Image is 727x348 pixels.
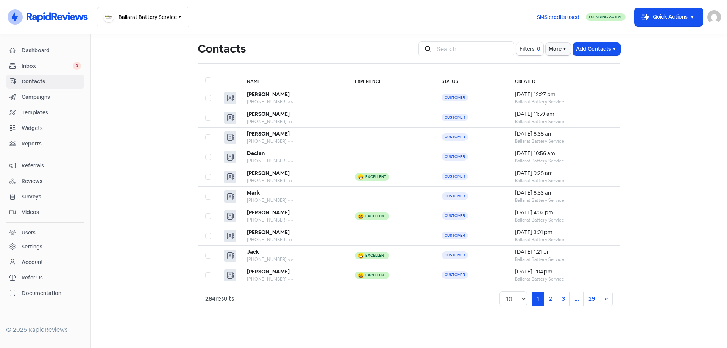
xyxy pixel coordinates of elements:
span: Customer [442,153,468,161]
span: Customer [442,232,468,239]
span: Reports [22,140,81,148]
div: Ballarat Battery Service [515,118,613,125]
th: Status [434,73,507,88]
span: Customer [442,192,468,200]
a: 3 [557,292,570,306]
span: Customer [442,114,468,121]
div: Settings [22,243,42,251]
th: Created [507,73,620,88]
button: Filters0 [516,42,543,55]
a: Surveys [6,190,84,204]
span: Widgets [22,124,81,132]
span: Templates [22,109,81,117]
th: Name [239,73,347,88]
div: [PHONE_NUMBER] <> [247,276,339,282]
a: Reports [6,137,84,151]
span: 0 [535,45,540,53]
div: [PHONE_NUMBER] <> [247,217,339,223]
div: [PHONE_NUMBER] <> [247,98,339,105]
span: Inbox [22,62,73,70]
a: 1 [532,292,544,306]
div: Ballarat Battery Service [515,138,613,145]
a: Dashboard [6,44,84,58]
a: Next [600,292,613,306]
div: [DATE] 4:02 pm [515,209,613,217]
b: [PERSON_NAME] [247,268,290,275]
span: Campaigns [22,93,81,101]
a: 29 [583,292,600,306]
div: [DATE] 1:21 pm [515,248,613,256]
span: 0 [73,62,81,70]
button: Ballarat Battery Service [97,7,189,27]
button: Quick Actions [635,8,703,26]
a: Users [6,226,84,240]
b: [PERSON_NAME] [247,111,290,117]
div: Ballarat Battery Service [515,197,613,204]
div: [DATE] 1:04 pm [515,268,613,276]
div: Excellent [365,175,386,179]
div: Ballarat Battery Service [515,98,613,105]
b: Jack [247,248,259,255]
a: Documentation [6,286,84,300]
span: Surveys [22,193,81,201]
div: [PHONE_NUMBER] <> [247,197,339,204]
div: Ballarat Battery Service [515,256,613,263]
a: Templates [6,106,84,120]
a: Referrals [6,159,84,173]
div: [DATE] 12:27 pm [515,91,613,98]
b: [PERSON_NAME] [247,170,290,176]
div: [PHONE_NUMBER] <> [247,236,339,243]
div: Ballarat Battery Service [515,217,613,223]
span: Dashboard [22,47,81,55]
div: [PHONE_NUMBER] <> [247,158,339,164]
div: [DATE] 8:53 am [515,189,613,197]
img: User [707,10,721,24]
span: Videos [22,208,81,216]
div: [DATE] 3:01 pm [515,228,613,236]
a: Campaigns [6,90,84,104]
b: [PERSON_NAME] [247,209,290,216]
a: Settings [6,240,84,254]
div: [DATE] 8:38 am [515,130,613,138]
strong: 284 [205,295,215,303]
b: [PERSON_NAME] [247,130,290,137]
div: [DATE] 10:56 am [515,150,613,158]
a: Reviews [6,174,84,188]
b: [PERSON_NAME] [247,91,290,98]
div: Ballarat Battery Service [515,158,613,164]
div: [DATE] 11:59 am [515,110,613,118]
a: Widgets [6,121,84,135]
span: Contacts [22,78,81,86]
div: [PHONE_NUMBER] <> [247,138,339,145]
a: Videos [6,205,84,219]
span: Referrals [22,162,81,170]
div: © 2025 RapidReviews [6,325,84,334]
h1: Contacts [198,37,246,61]
span: Filters [520,45,535,53]
a: ... [569,292,584,306]
div: [PHONE_NUMBER] <> [247,177,339,184]
a: Refer Us [6,271,84,285]
a: Contacts [6,75,84,89]
div: [PHONE_NUMBER] <> [247,118,339,125]
b: Declan [247,150,265,157]
a: Inbox 0 [6,59,84,73]
button: Add Contacts [573,43,620,55]
span: Documentation [22,289,81,297]
span: Customer [442,94,468,101]
div: [PHONE_NUMBER] <> [247,256,339,263]
b: Mark [247,189,260,196]
div: Ballarat Battery Service [515,177,613,184]
span: Sending Active [591,14,622,19]
div: [DATE] 9:28 am [515,169,613,177]
a: Sending Active [586,12,626,22]
span: Customer [442,173,468,180]
div: Excellent [365,273,386,277]
span: Refer Us [22,274,81,282]
input: Search [432,41,514,56]
span: Reviews [22,177,81,185]
span: Customer [442,133,468,141]
button: More [546,43,571,55]
span: Customer [442,212,468,220]
th: Experience [347,73,434,88]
